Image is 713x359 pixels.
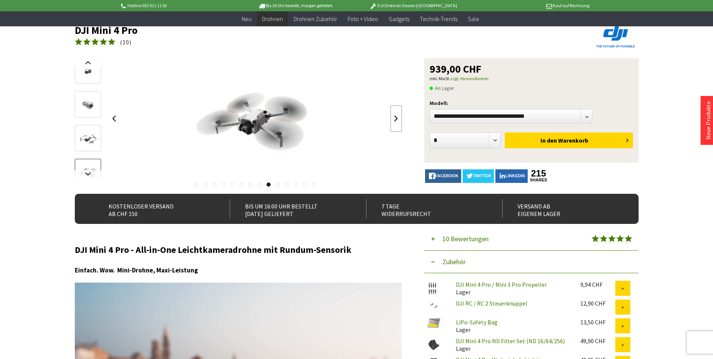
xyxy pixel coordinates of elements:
a: Foto + Video [342,11,383,27]
span: Sale [468,15,479,23]
a: zzgl. Versandkosten [450,76,489,81]
a: DJI Mini 4 Pro ND Filter Set (ND 16/64/256) [456,337,565,345]
img: LiPo-Safety Bag [424,318,443,328]
div: Lager [450,337,574,352]
p: DJI Drohnen Dealer [GEOGRAPHIC_DATA] [354,1,472,10]
p: Bis 16 Uhr bestellt, morgen geliefert. [237,1,354,10]
h1: DJI Mini 4 Pro [75,24,526,36]
span: Gadgets [389,15,409,23]
div: Kostenloser Versand ab CHF 150 [94,199,213,218]
a: DJI Mini 4 Pro / Mini 3 Pro Propeller [456,281,547,288]
div: Lager [450,281,574,296]
button: Zubehör [424,251,639,273]
p: inkl. MwSt. [430,74,633,83]
span: 939,00 CHF [430,64,481,74]
span: Neu [242,15,251,23]
div: Versand ab eigenem Lager [502,199,622,218]
a: LiPo-Safety Bag [456,318,498,326]
p: Modell: [430,99,633,108]
span: LinkedIn [506,173,525,178]
a: Neu [236,11,257,27]
div: 13,50 CHF [580,318,615,326]
span: facebook [435,173,459,178]
button: 10 Bewertungen [424,228,639,251]
img: DJI [593,24,639,49]
span: Foto + Video [348,15,378,23]
a: (10) [75,38,132,47]
span: Drohnen Zubehör [294,15,337,23]
a: Neue Produkte [704,101,712,140]
span: Technik-Trends [420,15,457,23]
img: DJI Mini 4 Pro / Mini 3 Pro Propeller [424,281,443,296]
a: shares [529,178,548,183]
span: ( ) [120,38,132,46]
h3: Einfach. Wow. Mini-Drohne, Maxi-Leistung [75,265,402,275]
img: DJI RC / RC 2 Steuerknüppel [424,300,443,312]
div: 9,94 CHF [580,281,615,288]
a: DJI RC / RC 2 Steuerknüppel [456,300,527,307]
div: 7 Tage Widerrufsrecht [366,199,486,218]
span: Warenkorb [558,137,588,144]
p: Hotline 032 511 11 03 [120,1,237,10]
span: In den [540,137,557,144]
a: twitter [463,169,494,183]
a: Drohnen Zubehör [288,11,342,27]
h2: DJI Mini 4 Pro - All-in-One Leichtkameradrohne mit Rundum-Sensorik [75,245,402,255]
a: LinkedIn [495,169,528,183]
span: 10 [123,38,129,46]
div: 49,90 CHF [580,337,615,345]
a: Gadgets [383,11,415,27]
a: Drohnen [257,11,288,27]
a: Technik-Trends [415,11,463,27]
a: facebook [425,169,461,183]
div: Lager [450,318,574,333]
p: Kauf auf Rechnung [472,1,589,10]
img: DJI Mini 4 Pro ND Filter Set (ND 16/64/256) [424,337,443,352]
span: An Lager [430,84,454,93]
div: 12,90 CHF [580,300,615,307]
div: Bis um 16:00 Uhr bestellt [DATE] geliefert [230,199,350,218]
a: Sale [463,11,484,27]
span: twitter [473,173,491,178]
button: In den Warenkorb [505,132,633,148]
span: Drohnen [262,15,283,23]
a: 215 [529,169,548,178]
